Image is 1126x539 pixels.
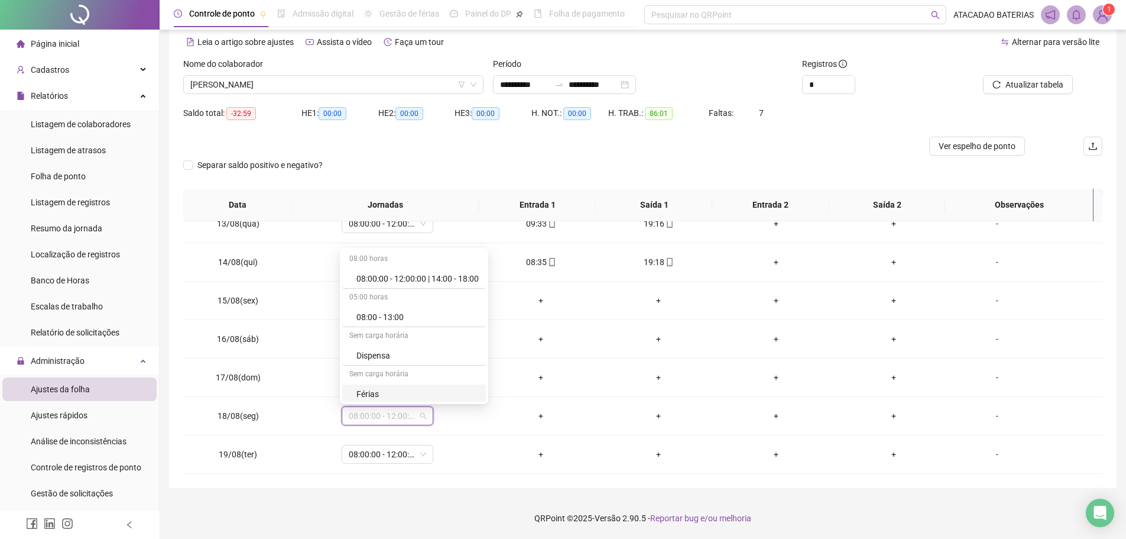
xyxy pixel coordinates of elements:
[492,371,590,384] div: +
[650,514,751,523] span: Reportar bug e/ou melhoria
[349,446,426,463] span: 08:00:00 - 12:00:00 | 14:00 - 18:00
[931,11,940,20] span: search
[125,521,134,529] span: left
[319,107,346,120] span: 00:00
[554,80,564,89] span: to
[845,448,943,461] div: +
[31,411,87,420] span: Ajustes rápidos
[349,407,426,425] span: 08:00:00 - 12:00:00 | 14:00 - 18:00
[218,257,258,267] span: 14/08(qui)
[479,189,596,221] th: Entrada 1
[342,250,486,269] div: 08:00 horas
[301,106,378,120] div: HE 1:
[1005,78,1063,91] span: Atualizar tabela
[342,269,486,289] div: 08:00:00 - 12:00:00 | 14:00 - 18:00
[534,9,542,18] span: book
[219,450,257,459] span: 19/08(ter)
[727,294,826,307] div: +
[845,217,943,230] div: +
[727,256,826,269] div: +
[31,437,126,446] span: Análise de inconsistências
[547,220,556,228] span: mobile
[845,409,943,422] div: +
[712,189,829,221] th: Entrada 2
[1086,499,1114,527] div: Open Intercom Messenger
[595,514,621,523] span: Versão
[609,409,708,422] div: +
[472,107,499,120] span: 00:00
[395,37,444,47] span: Faça um tour
[962,409,1032,422] div: -
[759,108,764,118] span: 7
[992,80,1001,89] span: reload
[727,371,826,384] div: +
[160,498,1126,539] footer: QRPoint © 2025 - 2.90.5 -
[1103,4,1115,15] sup: Atualize o seu contato no menu Meus Dados
[17,66,25,74] span: user-add
[17,40,25,48] span: home
[364,9,372,18] span: sun
[727,333,826,346] div: +
[31,250,120,259] span: Localização de registros
[493,57,529,70] label: Período
[470,81,477,88] span: down
[31,276,89,285] span: Banco de Horas
[356,349,479,362] div: Dispensa
[492,333,590,346] div: +
[516,11,523,18] span: pushpin
[342,346,486,366] div: Dispensa
[356,388,479,401] div: Férias
[492,217,590,230] div: 09:33
[962,448,1032,461] div: -
[458,81,465,88] span: filter
[218,411,259,421] span: 18/08(seg)
[802,57,847,70] span: Registros
[664,258,674,266] span: mobile
[31,172,86,181] span: Folha de ponto
[845,256,943,269] div: +
[455,106,531,120] div: HE 3:
[190,76,476,93] span: CARLOS EDUARDO RODRIGUES DOS SANTOS
[31,224,102,233] span: Resumo da jornada
[709,108,735,118] span: Faltas:
[31,198,110,207] span: Listagem de registros
[349,215,426,233] span: 08:00:00 - 12:00:00 | 14:00 - 18:00
[26,518,38,530] span: facebook
[1093,6,1111,24] img: 76675
[31,302,103,311] span: Escalas de trabalho
[845,371,943,384] div: +
[183,106,301,120] div: Saldo total:
[563,107,591,120] span: 00:00
[983,75,1073,94] button: Atualizar tabela
[277,9,285,18] span: file-done
[609,256,708,269] div: 19:18
[31,120,131,129] span: Listagem de colaboradores
[218,296,258,305] span: 15/08(sex)
[379,9,439,18] span: Gestão de férias
[1001,38,1009,46] span: swap
[217,219,259,228] span: 13/08(qua)
[31,463,141,472] span: Controle de registros de ponto
[839,60,847,68] span: info-circle
[1107,5,1111,14] span: 1
[962,294,1032,307] div: -
[845,294,943,307] div: +
[217,334,259,344] span: 16/08(sáb)
[17,357,25,365] span: lock
[31,356,85,366] span: Administração
[1071,9,1082,20] span: bell
[727,409,826,422] div: +
[342,289,486,308] div: 05:00 horas
[492,409,590,422] div: +
[197,37,294,47] span: Leia o artigo sobre ajustes
[962,217,1032,230] div: -
[306,38,314,46] span: youtube
[31,146,106,155] span: Listagem de atrasos
[962,371,1032,384] div: -
[609,217,708,230] div: 19:16
[1012,37,1099,47] span: Alternar para versão lite
[609,333,708,346] div: +
[31,65,69,75] span: Cadastros
[492,448,590,461] div: +
[342,308,486,327] div: 08:00 - 13:00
